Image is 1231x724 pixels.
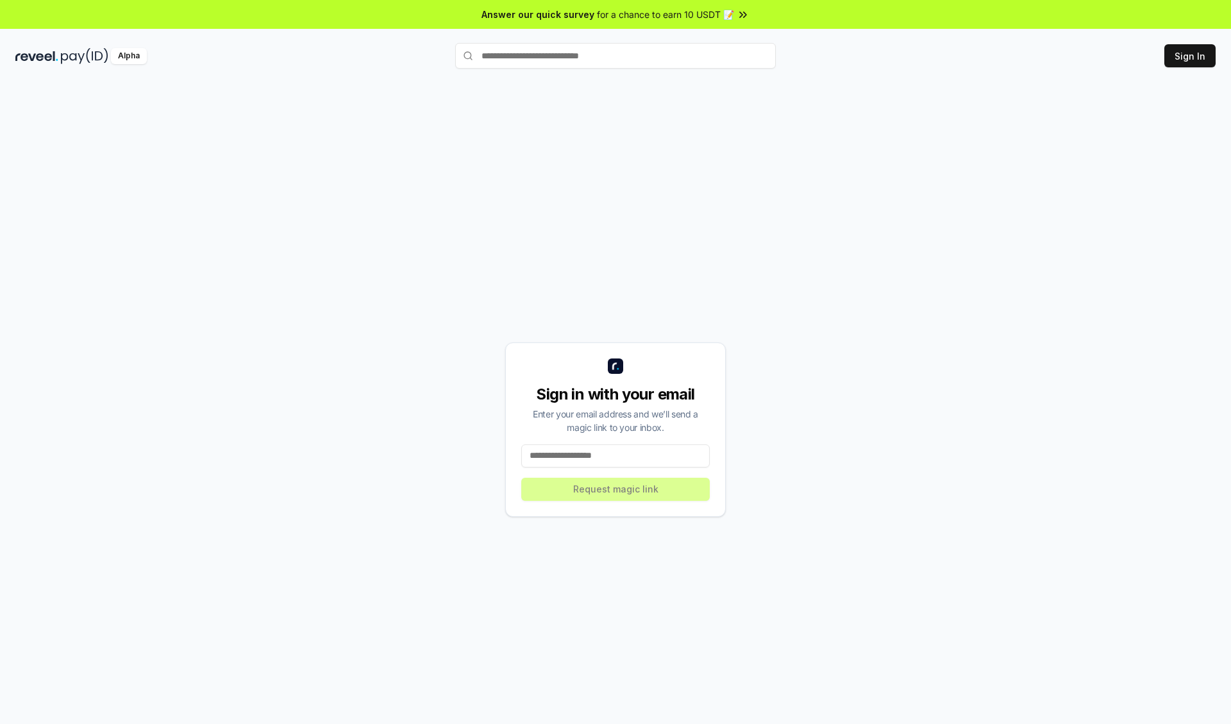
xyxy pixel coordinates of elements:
span: Answer our quick survey [482,8,594,21]
img: logo_small [608,358,623,374]
button: Sign In [1164,44,1216,67]
img: pay_id [61,48,108,64]
div: Sign in with your email [521,384,710,405]
span: for a chance to earn 10 USDT 📝 [597,8,734,21]
div: Enter your email address and we’ll send a magic link to your inbox. [521,407,710,434]
img: reveel_dark [15,48,58,64]
div: Alpha [111,48,147,64]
